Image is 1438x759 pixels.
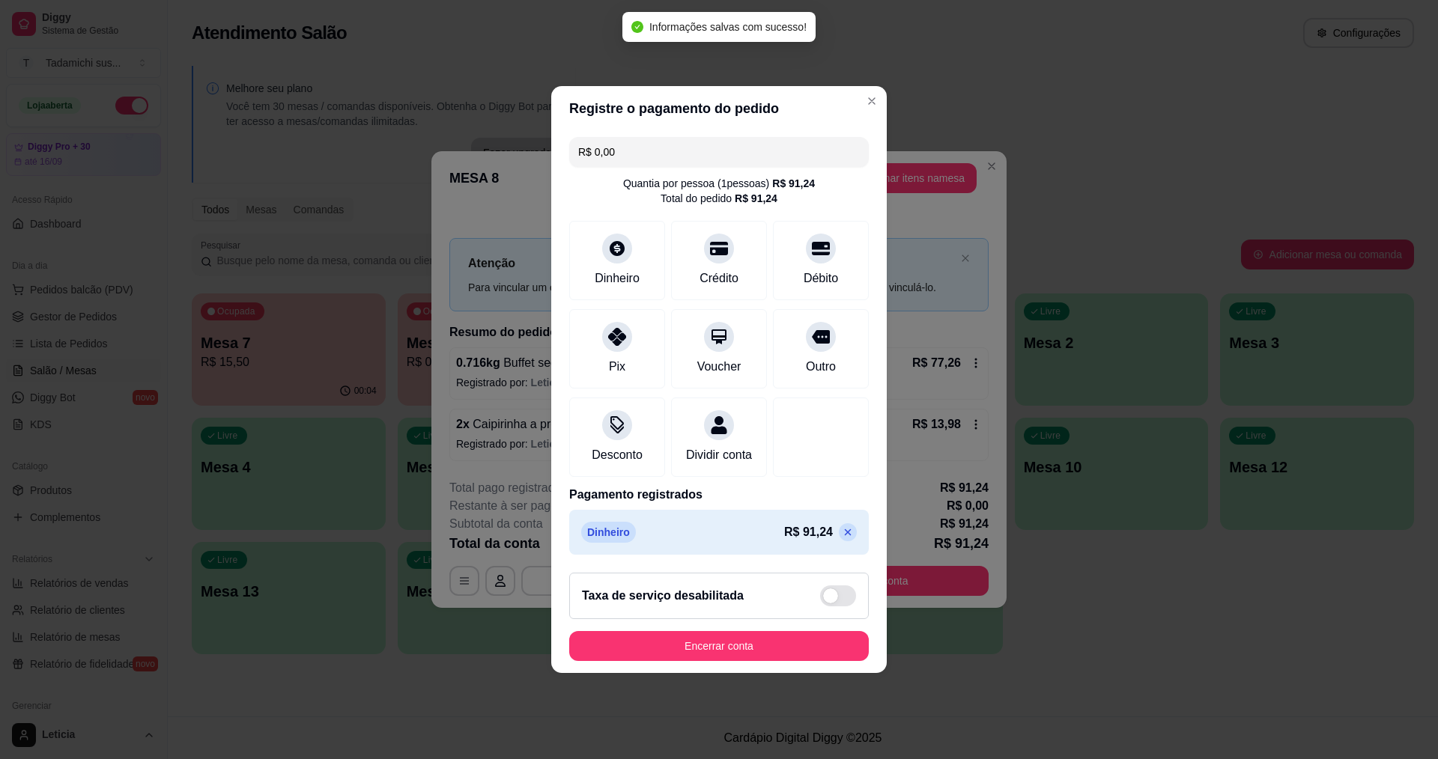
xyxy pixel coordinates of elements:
span: Informações salvas com sucesso! [649,21,807,33]
div: R$ 91,24 [772,176,815,191]
h2: Taxa de serviço desabilitada [582,587,744,605]
div: Outro [806,358,836,376]
header: Registre o pagamento do pedido [551,86,887,131]
div: Total do pedido [661,191,777,206]
span: check-circle [631,21,643,33]
div: Quantia por pessoa ( 1 pessoas) [623,176,815,191]
button: Close [860,89,884,113]
div: Desconto [592,446,643,464]
div: R$ 91,24 [735,191,777,206]
div: Pix [609,358,625,376]
div: Dinheiro [595,269,640,287]
p: Pagamento registrados [569,486,869,504]
input: Ex.: hambúrguer de cordeiro [578,137,860,167]
p: R$ 91,24 [784,523,833,541]
p: Dinheiro [581,522,636,543]
div: Crédito [700,269,738,287]
button: Encerrar conta [569,631,869,661]
div: Débito [804,269,838,287]
div: Voucher [697,358,741,376]
div: Dividir conta [686,446,752,464]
